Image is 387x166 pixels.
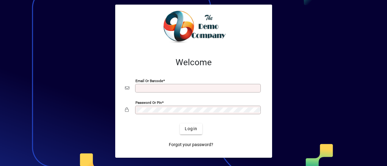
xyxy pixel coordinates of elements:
[180,123,202,134] button: Login
[135,100,162,104] mat-label: Password or Pin
[125,57,262,68] h2: Welcome
[166,139,216,150] a: Forgot your password?
[135,78,163,83] mat-label: Email or Barcode
[169,141,213,148] span: Forgot your password?
[185,126,197,132] span: Login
